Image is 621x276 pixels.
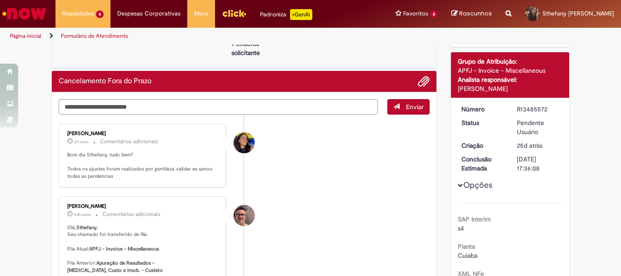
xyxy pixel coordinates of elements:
[1,5,48,23] img: ServiceNow
[96,10,104,18] span: 6
[67,151,219,180] p: Bom dia Sthefany, tudo bem? Todos os ajustes foram realizados por gentileza validar se sanou toda...
[455,155,511,173] dt: Conclusão Estimada
[517,141,559,150] div: 05/09/2025 15:36:05
[458,57,563,66] div: Grupo de Atribuição:
[234,205,255,226] div: Eliezer De Farias
[74,139,89,145] time: 30/09/2025 08:37:29
[62,9,94,18] span: Requisições
[74,212,91,217] time: 29/09/2025 11:28:17
[517,105,559,114] div: R13485572
[430,10,438,18] span: 6
[418,75,430,87] button: Adicionar anexos
[67,131,219,136] div: [PERSON_NAME]
[459,9,492,18] span: Rascunhos
[224,39,268,57] p: Pendente solicitante
[74,212,91,217] span: 24h atrás
[234,132,255,153] div: Barbara Luiza de Oliveira Ferreira
[451,10,492,18] a: Rascunhos
[458,215,491,223] b: SAP Interim
[458,84,563,93] div: [PERSON_NAME]
[194,9,208,18] span: More
[517,141,542,150] span: 25d atrás
[542,10,614,17] span: Sthefany [PERSON_NAME]
[406,103,424,111] span: Enviar
[10,32,41,40] a: Página inicial
[455,141,511,150] dt: Criação
[458,66,563,75] div: APFJ - Invoice - Miscellaneous
[117,9,180,18] span: Despesas Corporativas
[260,9,312,20] div: Padroniza
[455,105,511,114] dt: Número
[59,77,151,85] h2: Cancelamento Fora do Prazo Histórico de tíquete
[100,138,158,146] small: Comentários adicionais
[517,118,559,136] div: Pendente Usuário
[458,251,477,260] span: Cuiabá
[517,155,559,173] div: [DATE] 17:36:08
[59,99,378,115] textarea: Digite sua mensagem aqui...
[74,139,89,145] span: 2h atrás
[222,6,246,20] img: click_logo_yellow_360x200.png
[458,224,464,232] span: s4
[387,99,430,115] button: Enviar
[7,28,407,45] ul: Trilhas de página
[67,260,163,274] b: Apuração de Resultados - [MEDICAL_DATA], Custo e Imob. - Custeio
[455,118,511,127] dt: Status
[76,224,97,231] b: Sthefany
[403,9,428,18] span: Favoritos
[89,246,159,252] b: APFJ - Invoice - Miscellaneous
[61,32,128,40] a: Formulário de Atendimento
[102,211,160,218] small: Comentários adicionais
[458,75,563,84] div: Analista responsável:
[67,224,219,274] p: Olá, , Seu chamado foi transferido de fila. Fila Atual: Fila Anterior:
[290,9,312,20] p: +GenAi
[67,204,219,209] div: [PERSON_NAME]
[458,242,475,251] b: Planta
[517,141,542,150] time: 05/09/2025 15:36:05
